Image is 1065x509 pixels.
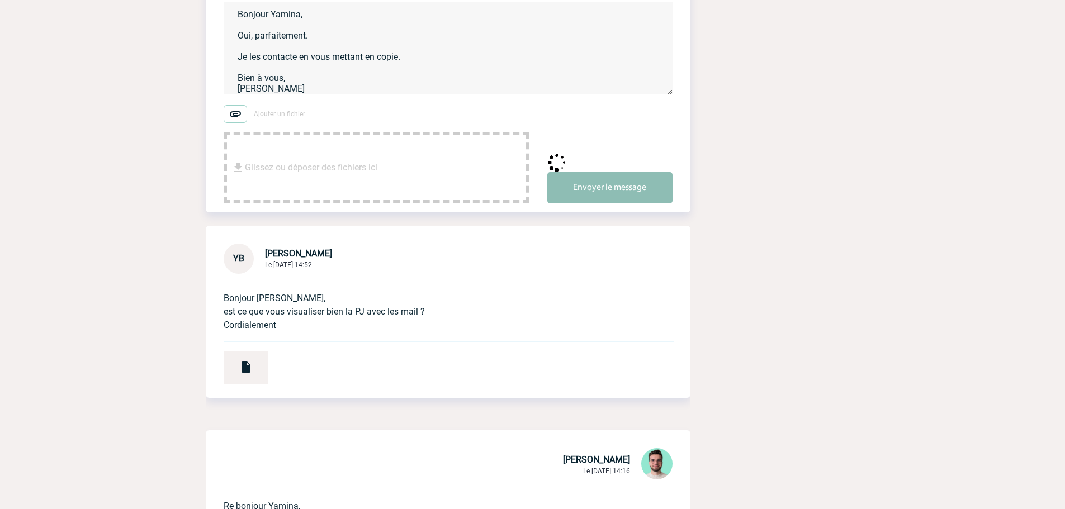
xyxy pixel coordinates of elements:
span: Le [DATE] 14:16 [583,467,630,475]
span: Glissez ou déposer des fichiers ici [245,140,377,196]
span: YB [233,253,244,264]
span: [PERSON_NAME] [265,248,332,259]
img: 121547-2.png [641,448,673,479]
a: Re_ Chai Brongniart _ demande de Dîner de Groupe le 15-10-2025 pour 11 convives.msg [206,357,268,368]
span: [PERSON_NAME] [563,454,630,465]
img: file_download.svg [231,161,245,174]
span: Le [DATE] 14:52 [265,261,312,269]
span: Ajouter un fichier [254,110,305,118]
p: Bonjour [PERSON_NAME], est ce que vous visualiser bien la PJ avec les mail ? Cordialement [224,274,641,332]
button: Envoyer le message [547,172,673,203]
